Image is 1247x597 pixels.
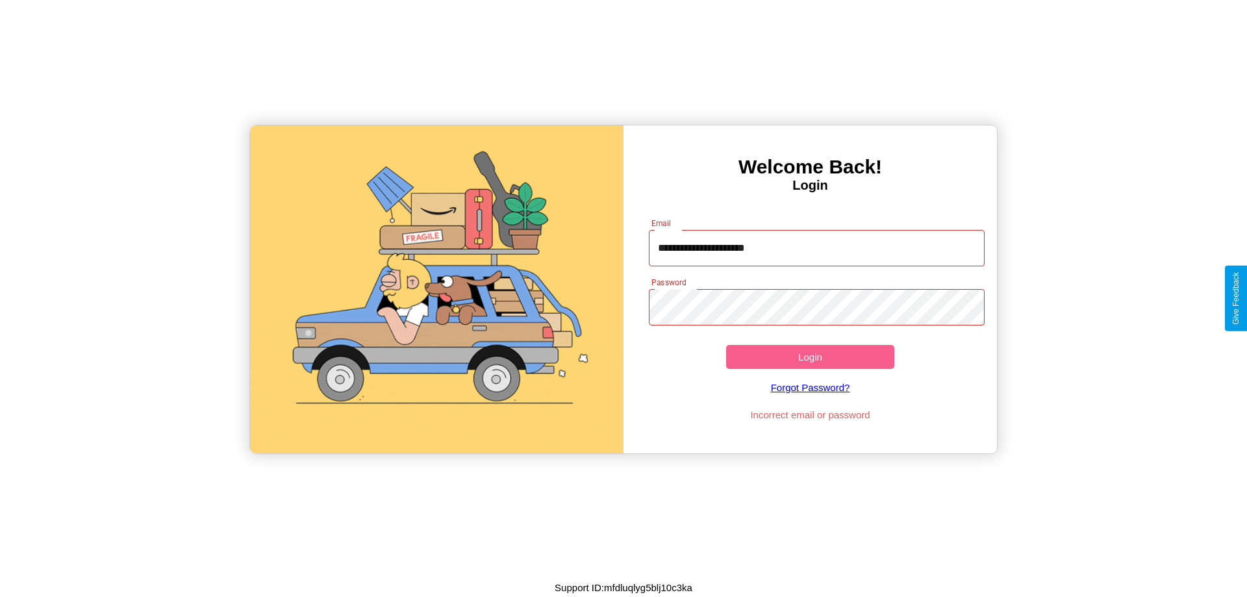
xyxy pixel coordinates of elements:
a: Forgot Password? [642,369,979,406]
p: Support ID: mfdluqlyg5blj10c3ka [555,579,692,596]
p: Incorrect email or password [642,406,979,424]
h3: Welcome Back! [623,156,997,178]
button: Login [726,345,894,369]
label: Email [651,218,672,229]
h4: Login [623,178,997,193]
label: Password [651,277,686,288]
div: Give Feedback [1231,272,1241,325]
img: gif [250,125,623,453]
